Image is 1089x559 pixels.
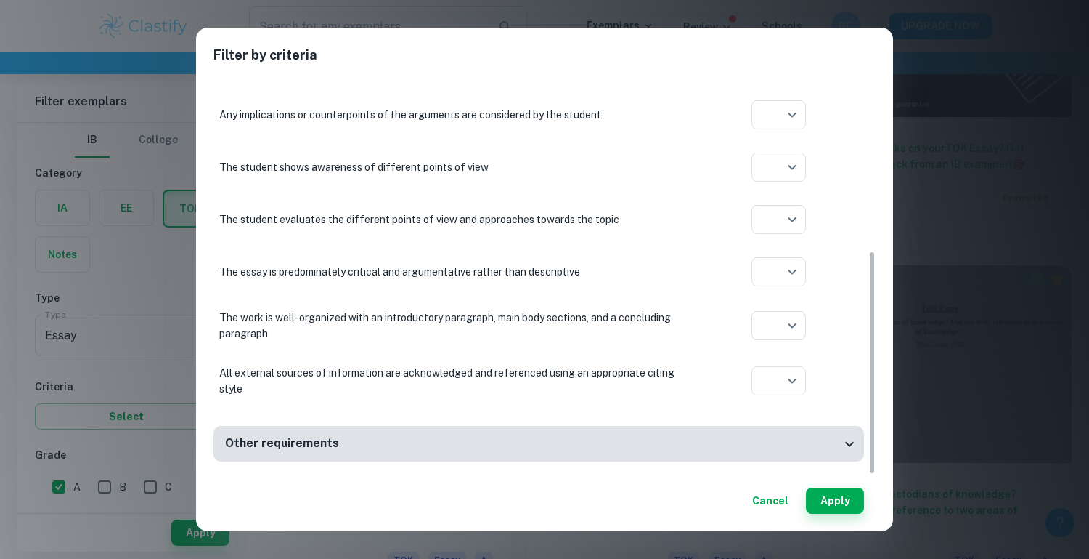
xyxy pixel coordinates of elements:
[213,45,876,77] h2: Filter by criteria
[746,488,794,514] button: Cancel
[219,365,698,397] p: All external sources of information are acknowledged and referenced using an appropriate citing s...
[219,107,698,123] p: Any implications or counterpoints of the arguments are considered by the student
[219,212,698,228] p: The student evaluates the different points of view and approaches towards the topic
[219,159,698,175] p: The student shows awareness of different points of view
[213,426,864,462] div: Other requirements
[219,310,698,342] p: The work is well-organized with an introductory paragraph, main body sections, and a concluding p...
[225,435,339,453] h6: Other requirements
[219,264,698,280] p: The essay is predominately critical and argumentative rather than descriptive
[806,488,864,514] button: Apply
